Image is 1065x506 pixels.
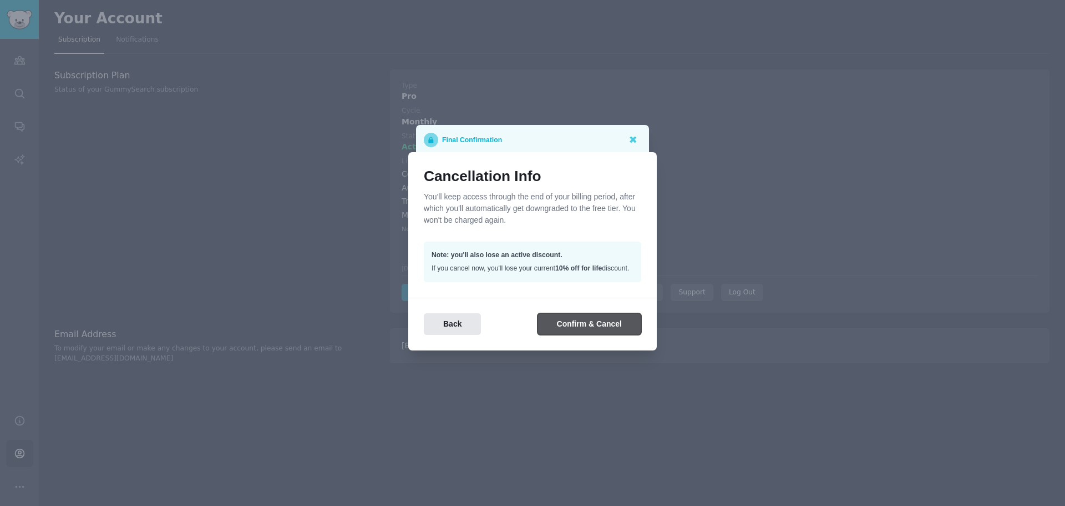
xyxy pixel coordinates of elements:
p: You'll keep access through the end of your billing period, after which you'll automatically get d... [424,191,641,226]
div: If you cancel now, you'll lose your current discount. [424,242,641,283]
h1: Cancellation Info [424,168,641,186]
p: Final Confirmation [442,133,502,147]
span: 10% off for life [555,264,602,272]
button: Confirm & Cancel [537,313,641,335]
p: Note: you'll also lose an active discount. [432,249,633,261]
button: Back [424,313,481,335]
